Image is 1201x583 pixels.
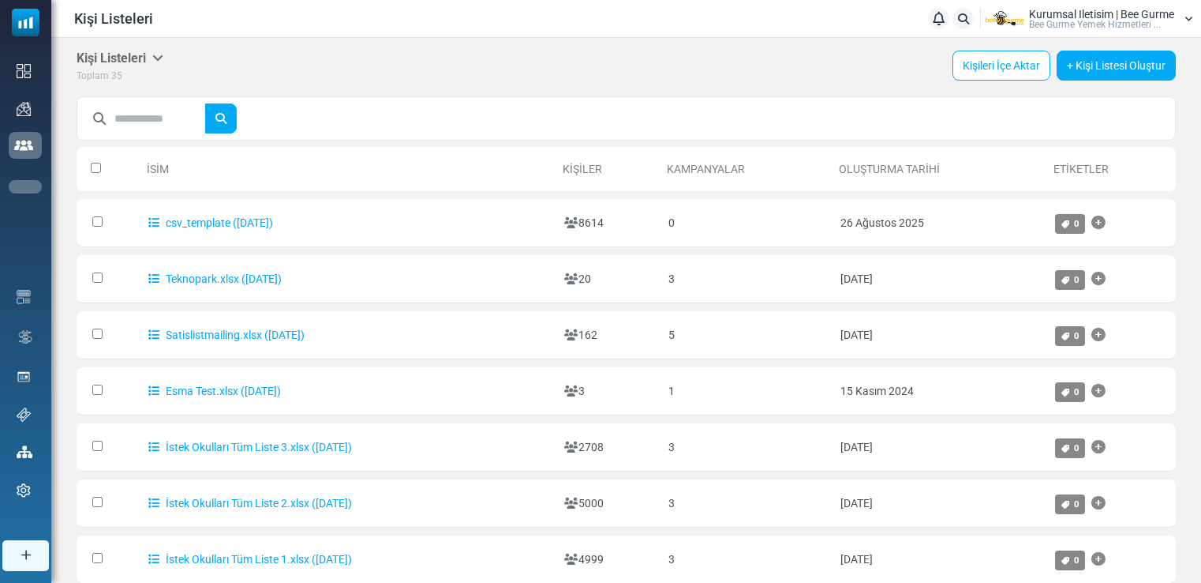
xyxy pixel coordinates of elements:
a: Esma Test.xlsx ([DATE]) [148,385,281,397]
a: 0 [1055,326,1085,346]
a: 0 [1055,382,1085,402]
td: 3 [660,255,832,303]
a: 0 [1055,551,1085,570]
a: 0 [1055,438,1085,458]
td: 3 [556,367,660,416]
span: 0 [1074,274,1079,285]
img: dashboard-icon.svg [17,64,31,78]
td: 1 [660,367,832,416]
a: Kampanyalar [667,163,745,175]
img: support-icon.svg [17,408,31,422]
td: 15 Kasım 2024 [832,367,1048,416]
img: landing_pages.svg [17,370,31,384]
td: 162 [556,311,660,359]
td: 8614 [556,199,660,247]
td: 2708 [556,423,660,472]
img: mailsoftly_icon_blue_white.svg [12,9,39,36]
a: İstek Okulları Tüm Liste 3.xlsx ([DATE]) [148,441,352,453]
td: [DATE] [832,311,1048,359]
td: 0 [660,199,832,247]
span: Kişi Listeleri [74,8,153,29]
img: email-templates-icon.svg [17,290,31,304]
span: Bee Gurme Yemek Hizmetleri ... [1029,20,1161,29]
a: Etiket Ekle [1091,375,1106,407]
span: 0 [1074,386,1079,397]
span: 0 [1074,498,1079,510]
span: 0 [1074,555,1079,566]
td: [DATE] [832,255,1048,303]
a: 0 [1055,495,1085,514]
img: workflow.svg [17,328,34,346]
span: 35 [111,70,122,81]
a: Etiket Ekle [1091,207,1106,239]
a: Etiket Ekle [1091,431,1106,463]
td: [DATE] [832,480,1048,528]
a: İstek Okulları Tüm Liste 2.xlsx ([DATE]) [148,497,352,510]
span: Kurumsal Iletisim | Bee Gurme [1029,9,1174,20]
a: İstek Okulları Tüm Liste 1.xlsx ([DATE]) [148,553,352,566]
td: 3 [660,480,832,528]
a: Etiket Ekle [1091,263,1106,295]
img: contacts-icon-active.svg [14,140,33,151]
a: Etiketler [1053,163,1109,175]
h5: Kişi Listeleri [77,51,163,66]
td: 26 Ağustos 2025 [832,199,1048,247]
a: + Kişi Listesi Oluştur [1057,51,1176,81]
td: 5 [660,311,832,359]
a: Etiket Ekle [1091,544,1106,575]
td: 5000 [556,480,660,528]
td: 3 [660,423,832,472]
img: campaigns-icon.png [17,102,31,116]
a: csv_template ([DATE]) [148,216,273,229]
a: User Logo Kurumsal Iletisim | Bee Gurme Bee Gurme Yemek Hizmetleri ... [986,7,1193,31]
td: 20 [556,255,660,303]
a: 0 [1055,270,1085,290]
a: Etiket Ekle [1091,487,1106,519]
img: settings-icon.svg [17,483,31,498]
a: Kişileri İçe Aktar [952,51,1050,81]
span: 0 [1074,442,1079,453]
a: Oluşturma Tarihi [839,163,940,175]
a: Satislistmailing.xlsx ([DATE]) [148,329,305,341]
span: 0 [1074,330,1079,341]
span: Toplam [77,70,109,81]
td: [DATE] [832,423,1048,472]
a: 0 [1055,214,1085,234]
img: User Logo [986,7,1025,31]
a: İsim [147,163,169,175]
a: Teknopark.xlsx ([DATE]) [148,273,282,285]
a: Kişiler [563,163,602,175]
span: 0 [1074,218,1079,229]
a: Etiket Ekle [1091,319,1106,351]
